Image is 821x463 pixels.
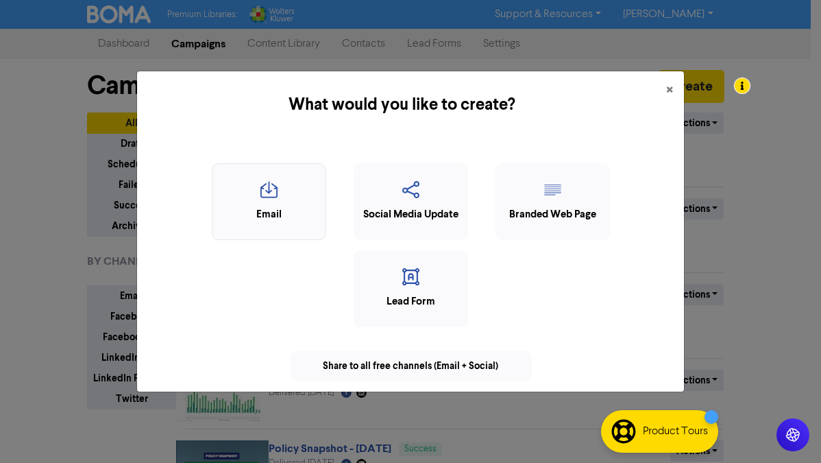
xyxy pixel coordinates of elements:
iframe: Chat Widget [752,397,821,463]
div: Lead Form [361,294,461,310]
button: Close [655,71,684,110]
div: Email [219,207,319,223]
div: Social Media Update [361,207,461,223]
span: × [666,80,673,101]
div: Share to all free channels (Email + Social) [290,351,532,381]
h5: What would you like to create? [148,93,655,117]
div: Branded Web Page [503,207,602,223]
